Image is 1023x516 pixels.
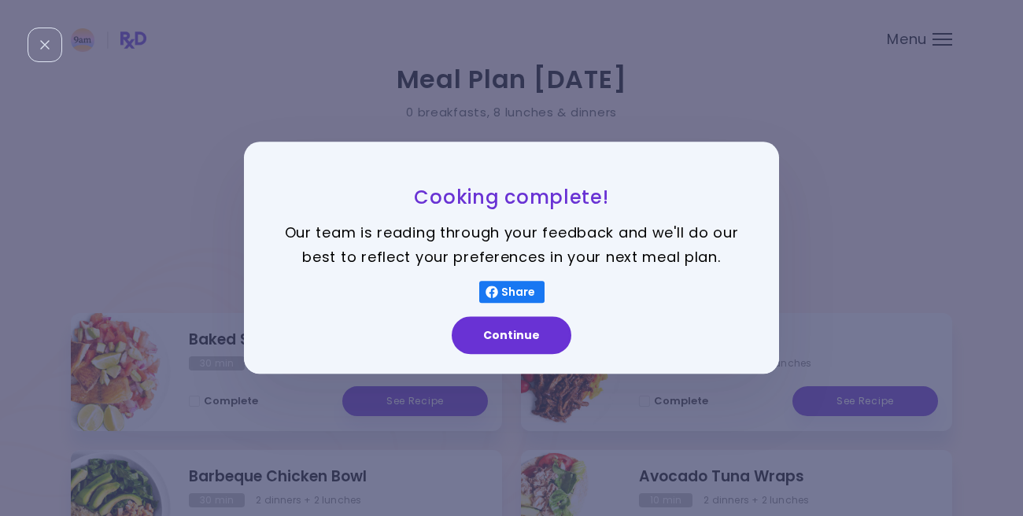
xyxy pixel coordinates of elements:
span: Share [498,286,538,299]
button: Share [479,282,545,304]
p: Our team is reading through your feedback and we'll do our best to reflect your preferences in yo... [283,222,740,270]
div: Close [28,28,62,62]
button: Continue [452,317,571,355]
h3: Cooking complete! [283,185,740,209]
